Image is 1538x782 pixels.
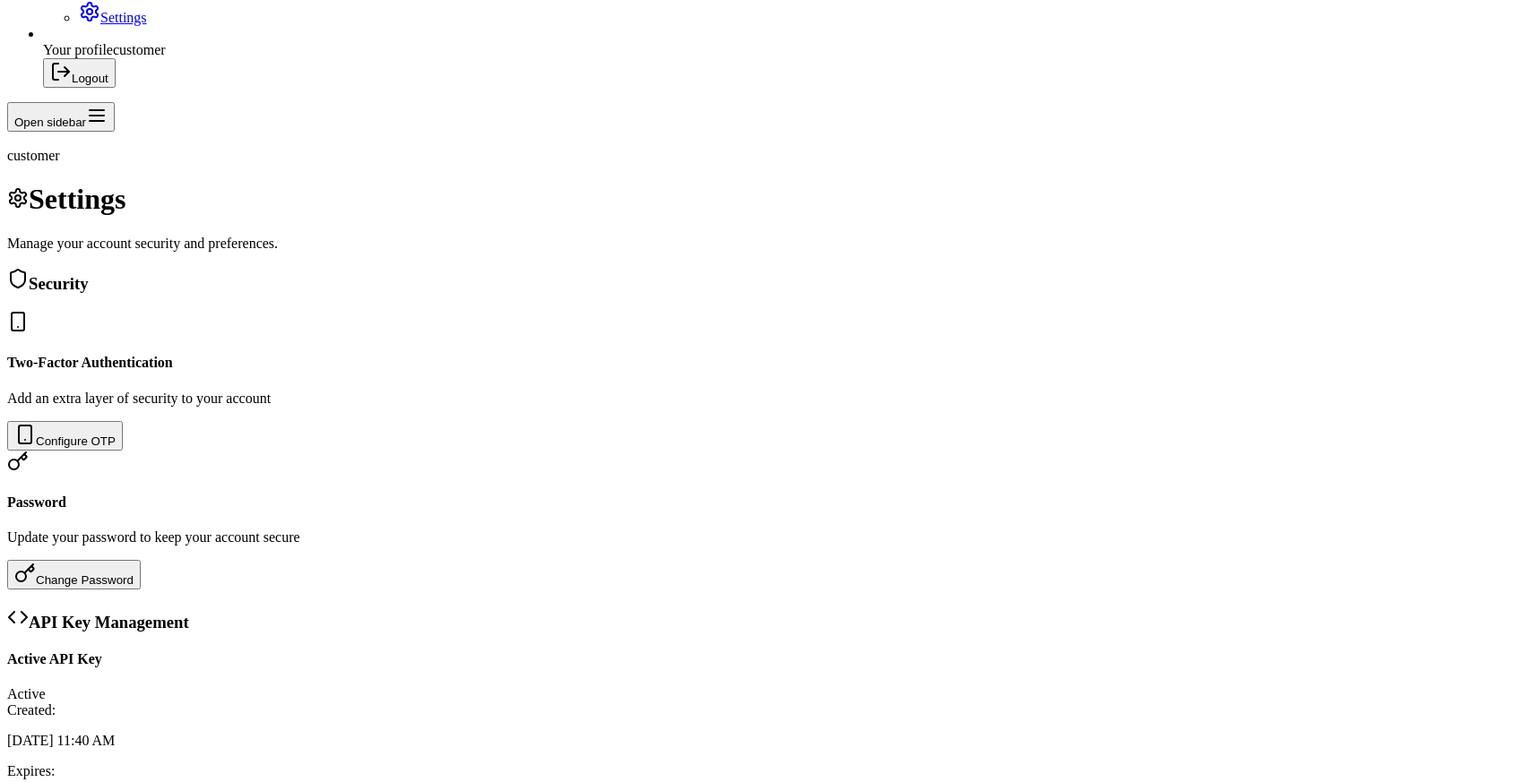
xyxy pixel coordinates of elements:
h3: Security [7,268,1531,294]
h4: Two-Factor Authentication [7,355,1531,371]
p: Update your password to keep your account secure [7,529,1531,546]
button: Open sidebar [7,102,115,132]
button: Configure OTP [7,421,123,451]
span: Your profile [43,42,113,57]
h4: Active API Key [7,651,1531,667]
p: [DATE] 11:40 AM [7,733,1531,749]
span: customer [7,148,60,163]
span: Active [7,686,46,701]
h4: Password [7,494,1531,511]
span: Expires: [7,763,55,778]
span: Open sidebar [14,116,86,129]
span: customer [113,42,166,57]
p: Manage your account security and preferences. [7,236,1531,252]
button: Logout [43,58,116,88]
a: Settings [79,10,147,25]
button: Change Password [7,560,141,589]
h1: Settings [7,183,1531,216]
p: Add an extra layer of security to your account [7,391,1531,407]
h3: API Key Management [7,606,1531,632]
span: Created: [7,702,56,718]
